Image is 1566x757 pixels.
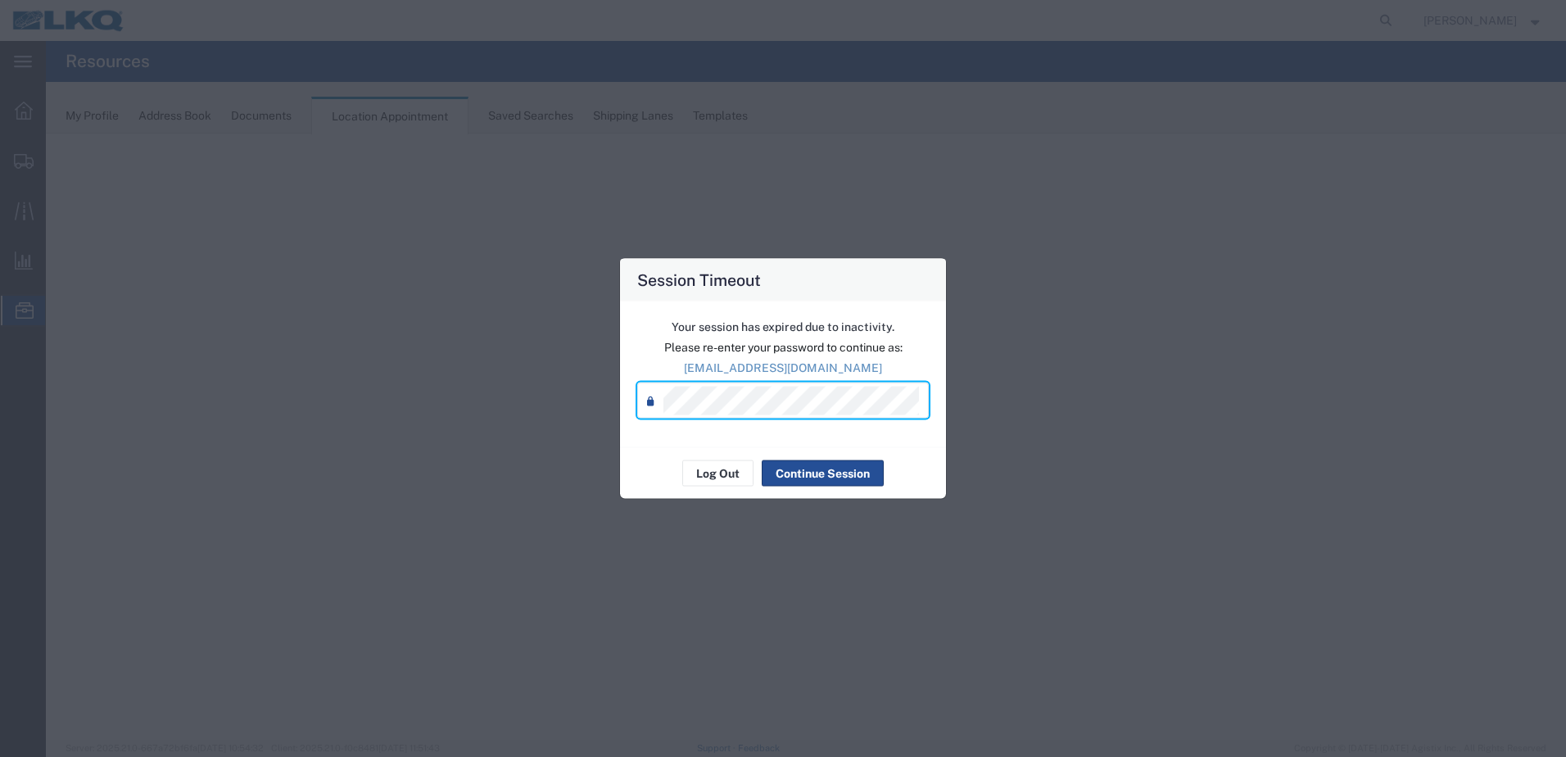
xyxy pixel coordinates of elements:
[682,460,754,487] button: Log Out
[637,268,761,292] h4: Session Timeout
[637,319,929,336] p: Your session has expired due to inactivity.
[762,460,884,487] button: Continue Session
[637,339,929,356] p: Please re-enter your password to continue as:
[637,360,929,377] p: [EMAIL_ADDRESS][DOMAIN_NAME]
